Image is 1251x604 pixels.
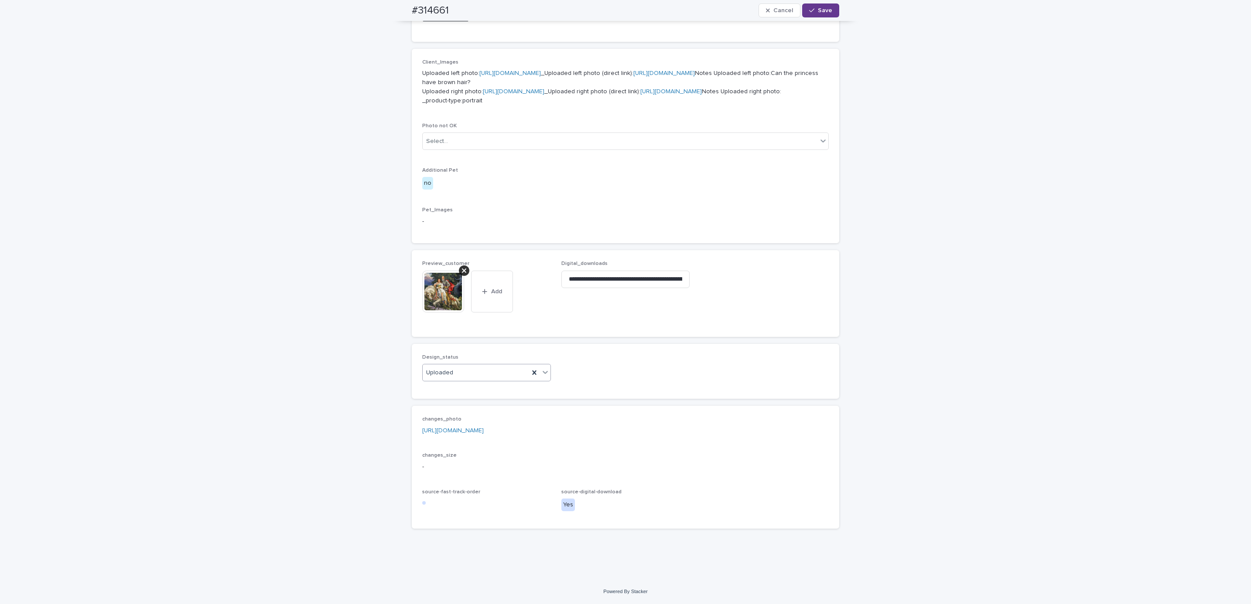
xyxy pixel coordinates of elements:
a: [URL][DOMAIN_NAME] [422,428,484,434]
span: Pet_Images [422,207,453,213]
p: - [422,462,829,472]
a: Powered By Stacker [603,589,647,594]
span: changes_photo [422,417,461,422]
button: Add [471,271,513,312]
p: Uploaded left photo: _Uploaded left photo (direct link): Notes Uploaded left photo:Can the prince... [422,69,829,105]
a: [URL][DOMAIN_NAME] [483,88,544,95]
span: Preview_customer [422,261,469,266]
p: - [422,217,829,226]
h2: #314661 [412,4,449,17]
span: Save [818,7,832,14]
span: Client_Images [422,60,458,65]
span: Digital_downloads [561,261,608,266]
span: Additional Pet [422,168,458,173]
div: Yes [561,499,575,511]
button: Cancel [759,3,800,17]
span: Cancel [773,7,793,14]
span: Uploaded [426,368,453,377]
span: source-fast-track-order [422,489,480,495]
span: Add [491,288,502,295]
span: changes_size [422,453,457,458]
a: [URL][DOMAIN_NAME] [633,70,695,76]
span: source-digital-download [561,489,622,495]
button: Save [802,3,839,17]
a: [URL][DOMAIN_NAME] [479,70,541,76]
a: [URL][DOMAIN_NAME] [640,88,702,95]
span: Design_status [422,355,458,360]
div: Select... [426,137,448,146]
div: no [422,177,433,190]
span: Photo not OK [422,123,457,129]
